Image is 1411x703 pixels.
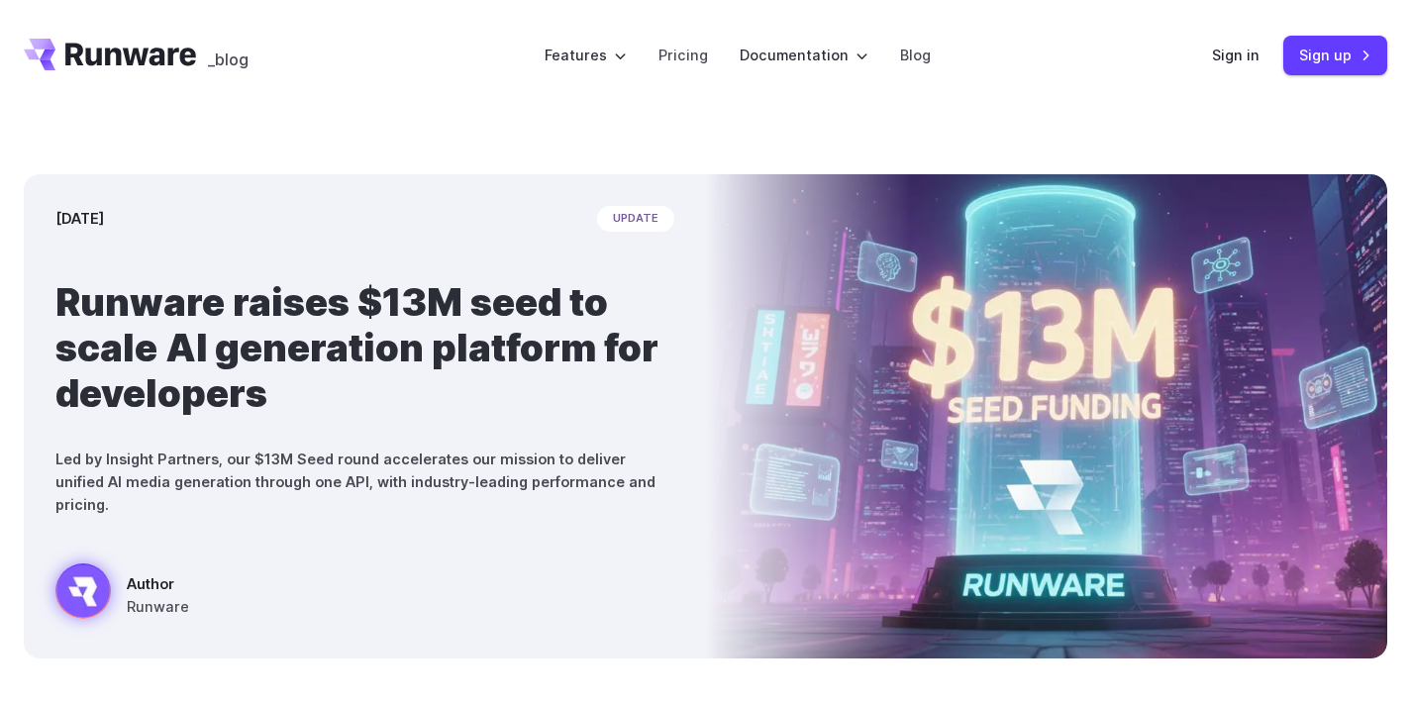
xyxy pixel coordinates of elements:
span: _blog [208,51,249,67]
a: Futuristic city scene with neon lights showing Runware announcement of $13M seed funding in large... [55,563,189,627]
time: [DATE] [55,207,104,230]
h1: Runware raises $13M seed to scale AI generation platform for developers [55,279,674,416]
label: Documentation [740,44,868,66]
span: update [597,206,674,232]
p: Led by Insight Partners, our $13M Seed round accelerates our mission to deliver unified AI media ... [55,448,674,516]
a: _blog [208,39,249,70]
img: Futuristic city scene with neon lights showing Runware announcement of $13M seed funding in large... [706,174,1388,658]
a: Blog [900,44,931,66]
span: Author [127,572,189,595]
a: Sign in [1212,44,1260,66]
a: Pricing [658,44,708,66]
label: Features [545,44,627,66]
span: Runware [127,595,189,618]
a: Go to / [24,39,196,70]
a: Sign up [1283,36,1387,74]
